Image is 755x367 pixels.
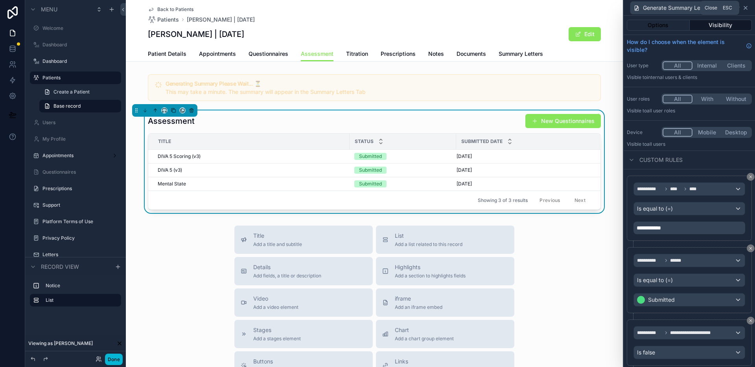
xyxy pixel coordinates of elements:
span: Mental State [158,181,186,187]
label: Dashboard [42,42,120,48]
button: VideoAdd a video element [234,288,373,317]
button: Is false [633,346,745,359]
h1: [PERSON_NAME] | [DATE] [148,29,244,40]
span: Custom rules [639,156,683,164]
span: Status [355,138,374,145]
label: User roles [627,96,658,102]
button: ListAdd a list related to this record [376,226,514,254]
label: Platform Terms of Use [42,218,120,225]
button: Edit [569,27,601,41]
span: Links [395,358,428,365]
div: scrollable content [25,276,126,314]
span: Add a chart group element [395,336,454,342]
label: Welcome [42,25,120,31]
label: Users [42,119,120,126]
a: Privacy Policy [42,235,120,241]
a: Documents [457,47,486,62]
a: Base record [39,100,121,112]
span: all users [647,141,665,147]
span: List [395,232,462,240]
a: Assessment [301,47,333,62]
span: Back to Patients [157,6,193,13]
span: Patients [157,16,179,24]
label: Notice [46,283,118,289]
span: Submitted Date [461,138,503,145]
button: With [692,95,722,103]
a: Create a Patient [39,86,121,98]
a: Titration [346,47,368,62]
button: HighlightsAdd a section to highlights fields [376,257,514,285]
button: TitleAdd a title and subtitle [234,226,373,254]
a: Back to Patients [148,6,193,13]
a: Submitted [354,180,451,187]
label: User type [627,62,658,69]
label: Letters [42,251,120,258]
span: Documents [457,50,486,58]
a: Patient Details [148,47,186,62]
span: Internal users & clients [647,74,697,80]
span: Details [253,263,321,271]
span: Add a list related to this record [395,241,462,248]
a: [PERSON_NAME] | [DATE] [187,16,255,24]
span: Record view [41,263,79,271]
span: Title [253,232,302,240]
span: Prescriptions [381,50,416,58]
span: All user roles [647,108,675,114]
label: Appointments [42,152,109,159]
span: Add a stages element [253,336,301,342]
button: Generate Summary Letter [630,1,720,15]
button: ChartAdd a chart group element [376,320,514,348]
span: Is false [637,349,655,356]
span: Esc [721,5,734,11]
a: [DATE] [457,167,590,173]
span: Add a section to highlights fields [395,273,466,279]
span: Patient Details [148,50,186,58]
a: Patients [42,75,116,81]
a: New Questionnaires [525,114,601,128]
a: Questionnaires [42,169,120,175]
span: Is equal to (=) [637,276,673,284]
div: Submitted [359,153,382,160]
span: [DATE] [457,167,472,173]
span: Add an iframe embed [395,304,442,310]
a: DIVA 5 Scoring (v3) [158,153,345,160]
button: iframeAdd an iframe embed [376,288,514,317]
button: Is equal to (=) [633,273,745,287]
a: Questionnaires [249,47,288,62]
button: Submitted [633,293,745,306]
span: Title [158,138,171,145]
button: Is equal to (=) [633,202,745,215]
a: Submitted [354,167,451,174]
p: Visible to [627,141,752,147]
div: Submitted [359,180,382,187]
label: Support [42,202,120,208]
a: Patients [148,16,179,24]
a: Submitted [354,153,451,160]
span: Showing 3 of 3 results [478,197,528,204]
a: DIVA 5 (v3) [158,167,345,173]
button: StagesAdd a stages element [234,320,373,348]
span: Base record [53,103,81,109]
div: Submitted [359,167,382,174]
span: [DATE] [457,181,472,187]
a: Summary Letters [499,47,543,62]
a: Mental State [158,181,345,187]
span: Assessment [301,50,333,58]
span: Stages [253,326,301,334]
a: [DATE] [457,153,590,160]
label: Dashboard [42,58,120,64]
button: Mobile [692,128,722,137]
label: My Profile [42,136,120,142]
span: Buttons [253,358,309,365]
span: Is equal to (=) [637,205,673,213]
